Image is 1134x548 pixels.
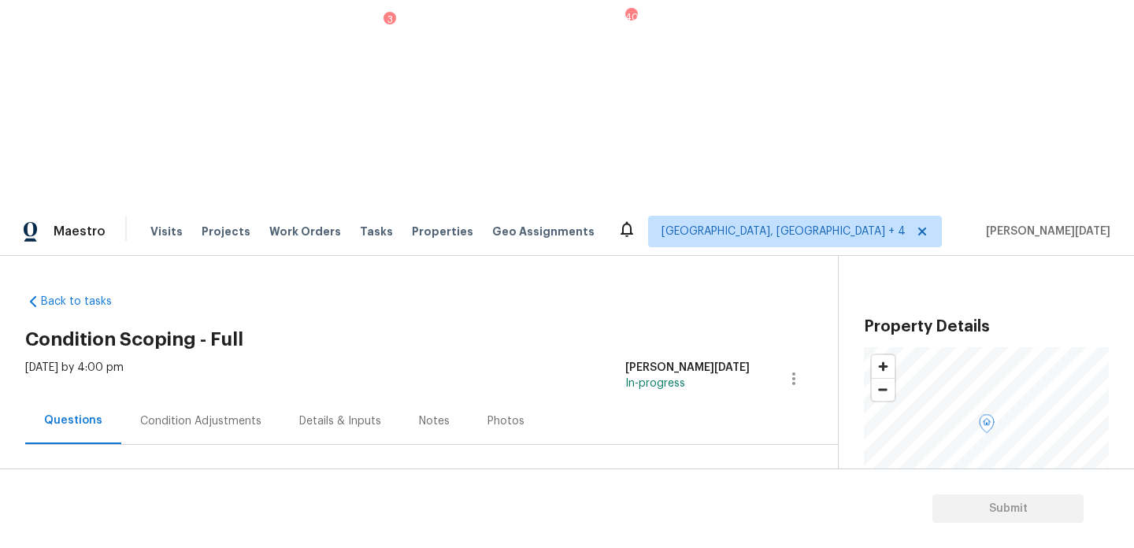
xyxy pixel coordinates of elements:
[360,226,393,237] span: Tasks
[25,294,176,309] a: Back to tasks
[25,331,838,347] h2: Condition Scoping - Full
[150,224,183,239] span: Visits
[412,224,473,239] span: Properties
[487,413,524,429] div: Photos
[419,413,450,429] div: Notes
[864,319,1109,335] h3: Property Details
[54,224,106,239] span: Maestro
[492,224,595,239] span: Geo Assignments
[872,378,895,401] button: Zoom out
[872,355,895,378] button: Zoom in
[864,347,1109,505] canvas: Map
[979,414,995,439] div: Map marker
[202,224,250,239] span: Projects
[140,413,261,429] div: Condition Adjustments
[44,413,102,428] div: Questions
[269,224,341,239] span: Work Orders
[661,224,906,239] span: [GEOGRAPHIC_DATA], [GEOGRAPHIC_DATA] + 4
[980,224,1110,239] span: [PERSON_NAME][DATE]
[299,413,381,429] div: Details & Inputs
[872,379,895,401] span: Zoom out
[625,378,685,389] span: In-progress
[25,360,124,398] div: [DATE] by 4:00 pm
[625,360,750,376] div: [PERSON_NAME][DATE]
